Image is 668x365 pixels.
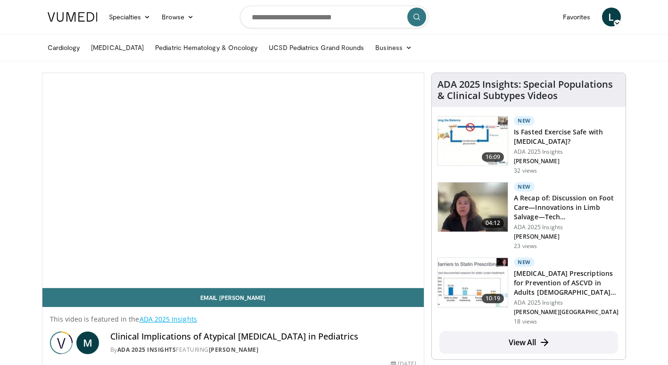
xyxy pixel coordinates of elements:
[482,294,504,303] span: 10:19
[437,116,620,174] a: 16:09 New Is Fasted Exercise Safe with [MEDICAL_DATA]? ADA 2025 Insights [PERSON_NAME] 32 views
[209,346,259,354] a: [PERSON_NAME]
[149,38,263,57] a: Pediatric Hematology & Oncology
[370,38,418,57] a: Business
[514,193,620,222] h3: A Recap of: Discussion on Foot Care—Innovations in Limb Salvage—Tech…
[76,332,99,354] a: M
[117,346,176,354] a: ADA 2025 Insights
[514,257,535,267] p: New
[482,218,504,228] span: 04:12
[437,79,620,101] h4: ADA 2025 Insights: Special Populations & Clinical Subtypes Videos
[514,167,537,174] p: 32 views
[514,116,535,125] p: New
[514,318,537,325] p: 18 views
[557,8,596,26] a: Favorites
[439,331,618,354] a: View All
[514,158,620,165] p: [PERSON_NAME]
[48,12,98,22] img: VuMedi Logo
[514,242,537,250] p: 23 views
[514,308,620,316] p: [PERSON_NAME][GEOGRAPHIC_DATA]
[240,6,429,28] input: Search topics, interventions
[50,315,417,324] p: This video is featured in the
[103,8,157,26] a: Specialties
[514,182,535,191] p: New
[438,182,508,232] img: d10ac4fa-4849-4c71-8d92-f1981c03fb78.150x105_q85_crop-smart_upscale.jpg
[42,73,424,288] video-js: Video Player
[140,315,197,324] a: ADA 2025 Insights
[437,182,620,250] a: 04:12 New A Recap of: Discussion on Foot Care—Innovations in Limb Salvage—Tech… ADA 2025 Insights...
[514,299,620,307] p: ADA 2025 Insights
[514,127,620,146] h3: Is Fasted Exercise Safe with [MEDICAL_DATA]?
[110,346,417,354] div: By FEATURING
[514,269,620,297] h3: [MEDICAL_DATA] Prescriptions for Prevention of ASCVD in Adults [DEMOGRAPHIC_DATA]…
[514,224,620,231] p: ADA 2025 Insights
[42,288,424,307] a: Email [PERSON_NAME]
[156,8,199,26] a: Browse
[85,38,149,57] a: [MEDICAL_DATA]
[263,38,370,57] a: UCSD Pediatrics Grand Rounds
[110,332,417,342] h4: Clinical Implications of Atypical [MEDICAL_DATA] in Pediatrics
[514,233,620,241] p: [PERSON_NAME]
[438,258,508,307] img: 2a3a7e29-365e-4dbc-b17c-a095a5527273.150x105_q85_crop-smart_upscale.jpg
[438,116,508,166] img: da7aec45-d37b-4722-9fe9-04c8b7c4ab48.150x105_q85_crop-smart_upscale.jpg
[437,257,620,325] a: 10:19 New [MEDICAL_DATA] Prescriptions for Prevention of ASCVD in Adults [DEMOGRAPHIC_DATA]… ADA ...
[514,148,620,156] p: ADA 2025 Insights
[482,152,504,162] span: 16:09
[602,8,621,26] a: L
[42,38,86,57] a: Cardiology
[50,332,73,354] img: ADA 2025 Insights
